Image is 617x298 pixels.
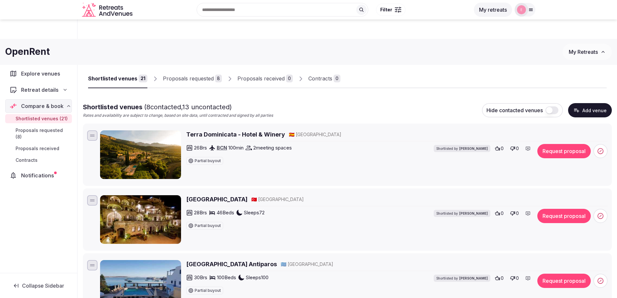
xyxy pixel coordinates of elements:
[434,275,490,282] div: Shortlisted by
[195,289,221,292] span: Partial buyout
[16,115,68,122] span: Shortlisted venues (21)
[244,209,265,216] span: Sleeps 72
[434,145,490,152] div: Shortlisted by
[474,3,512,17] button: My retreats
[186,130,285,138] a: Terra Dominicata - Hotel & Winery
[237,69,293,88] a: Proposals received0
[21,172,57,179] span: Notifications
[194,209,207,216] span: 28 Brs
[21,86,59,94] span: Retreat details
[501,145,504,152] span: 0
[16,145,59,152] span: Proposals received
[186,260,277,268] a: [GEOGRAPHIC_DATA] Antiparos
[296,131,341,138] span: [GEOGRAPHIC_DATA]
[308,69,340,88] a: Contracts0
[5,156,72,165] a: Contracts
[493,209,506,218] button: 0
[100,130,181,179] img: Terra Dominicata - Hotel & Winery
[537,144,591,158] button: Request proposal
[5,114,72,123] a: Shortlisted venues (21)
[508,274,521,283] button: 0
[501,275,504,281] span: 0
[186,195,247,203] a: [GEOGRAPHIC_DATA]
[83,113,273,118] p: Rates and availability are subject to change, based on site data, until contracted and signed by ...
[537,209,591,223] button: Request proposal
[5,45,50,58] h1: OpenRent
[5,144,72,153] a: Proposals received
[281,261,286,268] button: 🇬🇷
[195,159,221,163] span: Partial buyout
[16,157,38,163] span: Contracts
[5,169,72,182] a: Notifications
[308,75,332,82] div: Contracts
[459,276,488,280] span: [PERSON_NAME]
[459,211,488,216] span: [PERSON_NAME]
[217,145,227,151] a: BCN
[376,4,406,16] button: Filter
[83,103,232,111] span: Shortlisted venues
[380,6,392,13] span: Filter
[88,69,147,88] a: Shortlisted venues21
[21,70,63,77] span: Explore venues
[163,69,222,88] a: Proposals requested8
[563,44,612,60] button: My Retreats
[100,195,181,244] img: Hera Cave Suites, Cappadocia
[217,274,236,281] span: 100 Beds
[486,107,543,113] span: Hide contacted venues
[508,209,521,218] button: 0
[144,103,232,111] span: ( 8 contacted, 13 uncontacted)
[217,209,234,216] span: 46 Beds
[537,274,591,288] button: Request proposal
[517,5,526,14] img: ella.dakin
[288,261,333,268] span: [GEOGRAPHIC_DATA]
[508,144,521,153] button: 0
[434,210,490,217] div: Shortlisted by
[251,196,257,203] button: 🇹🇷
[289,131,294,138] button: 🇪🇸
[195,224,221,228] span: Partial buyout
[88,75,137,82] div: Shortlisted venues
[5,67,72,80] a: Explore venues
[194,144,207,151] span: 26 Brs
[493,144,506,153] button: 0
[334,75,340,82] div: 0
[16,127,69,140] span: Proposals requested (8)
[215,75,222,82] div: 8
[569,49,598,55] span: My Retreats
[253,144,292,151] span: 2 meeting spaces
[228,144,244,151] span: 100 min
[5,279,72,293] button: Collapse Sidebar
[237,75,285,82] div: Proposals received
[246,274,269,281] span: Sleeps 100
[5,126,72,141] a: Proposals requested (8)
[516,145,519,152] span: 0
[474,6,512,13] a: My retreats
[22,282,64,289] span: Collapse Sidebar
[82,3,134,17] a: Visit the homepage
[82,3,134,17] svg: Retreats and Venues company logo
[289,132,294,137] span: 🇪🇸
[258,196,304,203] span: [GEOGRAPHIC_DATA]
[21,102,63,110] span: Compare & book
[139,75,147,82] div: 21
[516,275,519,281] span: 0
[501,210,504,217] span: 0
[493,274,506,283] button: 0
[286,75,293,82] div: 0
[516,210,519,217] span: 0
[163,75,214,82] div: Proposals requested
[281,261,286,267] span: 🇬🇷
[459,146,488,151] span: [PERSON_NAME]
[568,103,612,117] button: Add venue
[194,274,207,281] span: 30 Brs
